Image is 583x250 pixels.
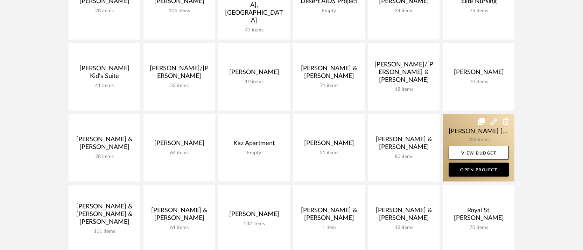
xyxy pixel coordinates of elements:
[74,203,134,229] div: [PERSON_NAME] & [PERSON_NAME] & [PERSON_NAME]
[299,150,359,156] div: 21 items
[224,140,284,150] div: Kaz Apartment
[74,65,134,83] div: [PERSON_NAME] Kid's Suite
[449,146,509,160] a: View Budget
[224,150,284,156] div: Empty
[449,163,509,177] a: Open Project
[299,207,359,225] div: [PERSON_NAME] & [PERSON_NAME]
[74,154,134,160] div: 78 items
[74,229,134,235] div: 111 items
[74,8,134,14] div: 28 items
[149,225,209,231] div: 61 items
[374,154,434,160] div: 80 items
[299,140,359,150] div: [PERSON_NAME]
[149,8,209,14] div: 104 items
[374,87,434,93] div: 18 items
[149,207,209,225] div: [PERSON_NAME] & [PERSON_NAME]
[449,207,509,225] div: Royal St. [PERSON_NAME]
[374,61,434,87] div: [PERSON_NAME]/[PERSON_NAME] & [PERSON_NAME]
[374,8,434,14] div: 34 items
[149,65,209,83] div: [PERSON_NAME]/[PERSON_NAME]
[299,83,359,89] div: 71 items
[374,136,434,154] div: [PERSON_NAME] & [PERSON_NAME]
[299,225,359,231] div: 1 item
[224,79,284,85] div: 10 items
[449,79,509,85] div: 70 items
[224,221,284,227] div: 132 items
[299,65,359,83] div: [PERSON_NAME] & [PERSON_NAME]
[74,136,134,154] div: [PERSON_NAME] & [PERSON_NAME]
[449,8,509,14] div: 75 items
[224,27,284,33] div: 47 items
[449,69,509,79] div: [PERSON_NAME]
[374,207,434,225] div: [PERSON_NAME] & [PERSON_NAME]
[299,8,359,14] div: Empty
[224,69,284,79] div: [PERSON_NAME]
[374,225,434,231] div: 42 items
[449,225,509,231] div: 70 items
[149,150,209,156] div: 64 items
[224,210,284,221] div: [PERSON_NAME]
[149,140,209,150] div: [PERSON_NAME]
[74,83,134,89] div: 41 items
[149,83,209,89] div: 52 items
